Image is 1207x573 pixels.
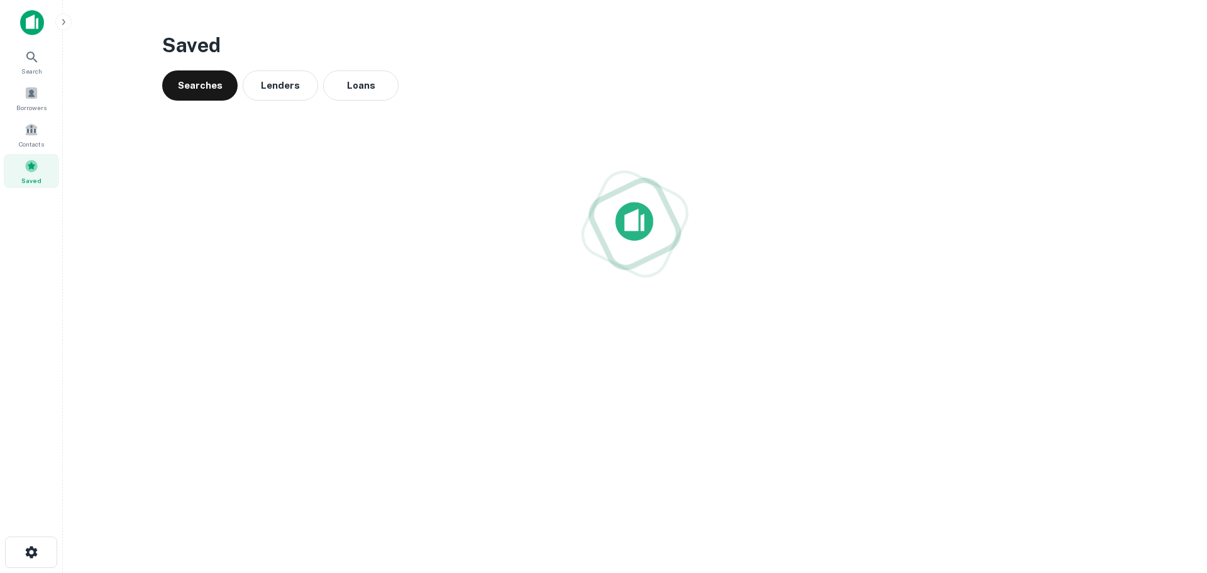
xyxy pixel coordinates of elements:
a: Search [4,45,59,79]
a: Borrowers [4,81,59,115]
button: Lenders [243,70,318,101]
span: Search [21,66,42,76]
span: Contacts [19,139,44,149]
h3: Saved [162,30,1108,60]
button: Searches [162,70,238,101]
img: capitalize-icon.png [20,10,44,35]
button: Loans [323,70,399,101]
span: Saved [21,175,41,186]
span: Borrowers [16,103,47,113]
a: Contacts [4,118,59,152]
a: Saved [4,154,59,188]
